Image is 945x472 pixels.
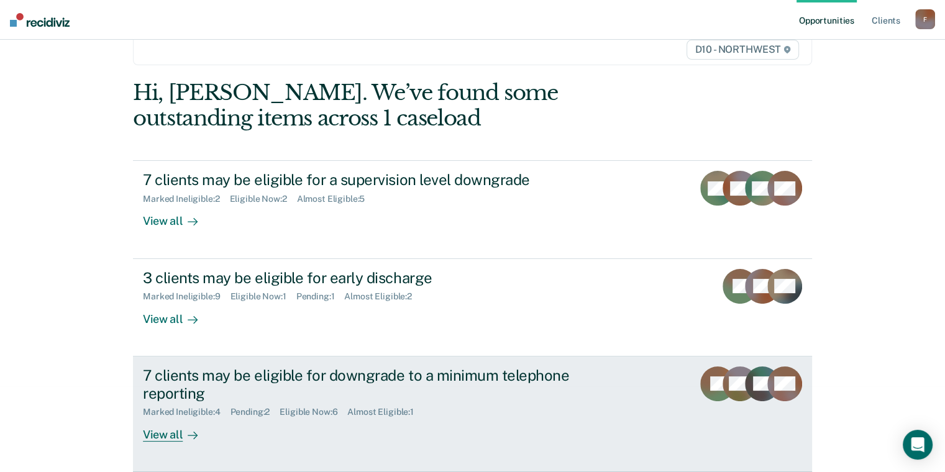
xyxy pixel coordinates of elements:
div: Marked Ineligible : 4 [143,407,230,417]
div: Eligible Now : 2 [230,194,297,204]
div: Marked Ineligible : 2 [143,194,229,204]
div: Open Intercom Messenger [903,430,933,460]
div: Pending : 1 [296,291,345,302]
div: Eligible Now : 6 [280,407,347,417]
div: Almost Eligible : 5 [297,194,375,204]
img: Recidiviz [10,13,70,27]
div: Almost Eligible : 1 [347,407,424,417]
div: 3 clients may be eligible for early discharge [143,269,579,287]
div: Pending : 2 [231,407,280,417]
button: F [915,9,935,29]
div: Almost Eligible : 2 [344,291,422,302]
a: 3 clients may be eligible for early dischargeMarked Ineligible:9Eligible Now:1Pending:1Almost Eli... [133,259,812,356]
div: Eligible Now : 1 [231,291,296,302]
div: 7 clients may be eligible for a supervision level downgrade [143,171,579,189]
div: View all [143,417,212,442]
span: D10 - NORTHWEST [687,40,798,60]
div: 7 clients may be eligible for downgrade to a minimum telephone reporting [143,366,579,402]
div: Hi, [PERSON_NAME]. We’ve found some outstanding items across 1 caseload [133,80,676,131]
a: 7 clients may be eligible for a supervision level downgradeMarked Ineligible:2Eligible Now:2Almos... [133,160,812,258]
div: View all [143,204,212,229]
div: View all [143,302,212,326]
a: 7 clients may be eligible for downgrade to a minimum telephone reportingMarked Ineligible:4Pendin... [133,356,812,472]
div: Marked Ineligible : 9 [143,291,230,302]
